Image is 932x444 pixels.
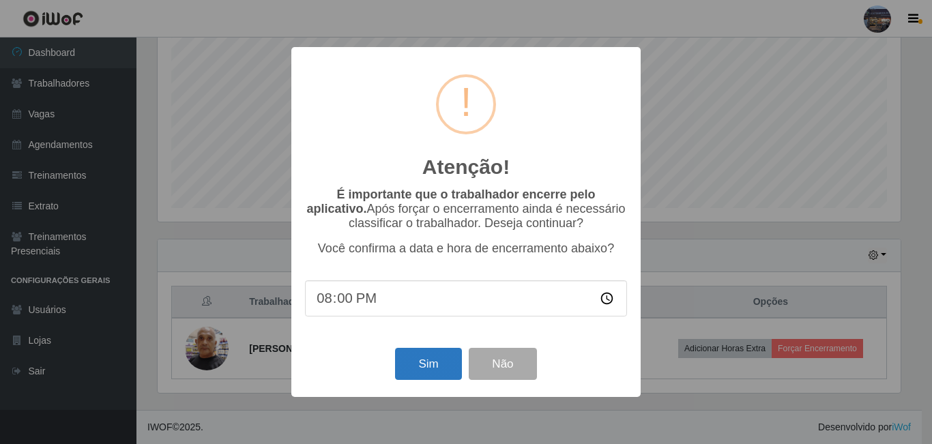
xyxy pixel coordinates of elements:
button: Sim [395,348,461,380]
b: É importante que o trabalhador encerre pelo aplicativo. [306,188,595,216]
button: Não [469,348,536,380]
h2: Atenção! [422,155,510,179]
p: Você confirma a data e hora de encerramento abaixo? [305,241,627,256]
p: Após forçar o encerramento ainda é necessário classificar o trabalhador. Deseja continuar? [305,188,627,231]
